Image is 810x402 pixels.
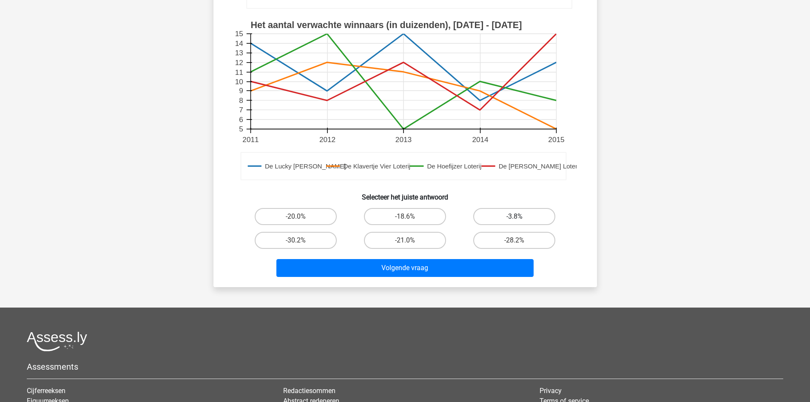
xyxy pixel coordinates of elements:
text: 2012 [319,135,335,144]
h6: Selecteer het juiste antwoord [227,186,583,201]
text: 9 [239,86,243,95]
h5: Assessments [27,362,783,372]
text: 13 [235,49,243,57]
text: 2011 [242,135,259,144]
label: -28.2% [473,232,555,249]
text: 2014 [472,135,489,144]
text: 15 [235,30,243,38]
text: De Klavertje Vier Loterij [343,163,410,170]
text: 10 [235,77,243,86]
a: Privacy [540,387,562,395]
text: 7 [239,105,243,114]
label: -21.0% [364,232,446,249]
label: -3.8% [473,208,555,225]
label: -18.6% [364,208,446,225]
a: Redactiesommen [283,387,335,395]
text: 2013 [395,135,411,144]
text: Het aantal verwachte winnaars (in duizenden), [DATE] - [DATE] [250,20,522,30]
label: -20.0% [255,208,337,225]
text: De Lucky [PERSON_NAME] [264,163,345,170]
button: Volgende vraag [276,259,534,277]
img: Assessly logo [27,331,87,351]
label: -30.2% [255,232,337,249]
a: Cijferreeksen [27,387,65,395]
text: 5 [239,125,243,134]
text: 2015 [548,135,564,144]
text: De Hoefijzer Loterij [427,163,481,170]
text: 14 [235,39,243,48]
text: 11 [235,68,243,77]
text: De [PERSON_NAME] Loterij [498,163,580,170]
text: 12 [235,58,243,67]
text: 8 [239,96,243,105]
text: 6 [239,115,243,124]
